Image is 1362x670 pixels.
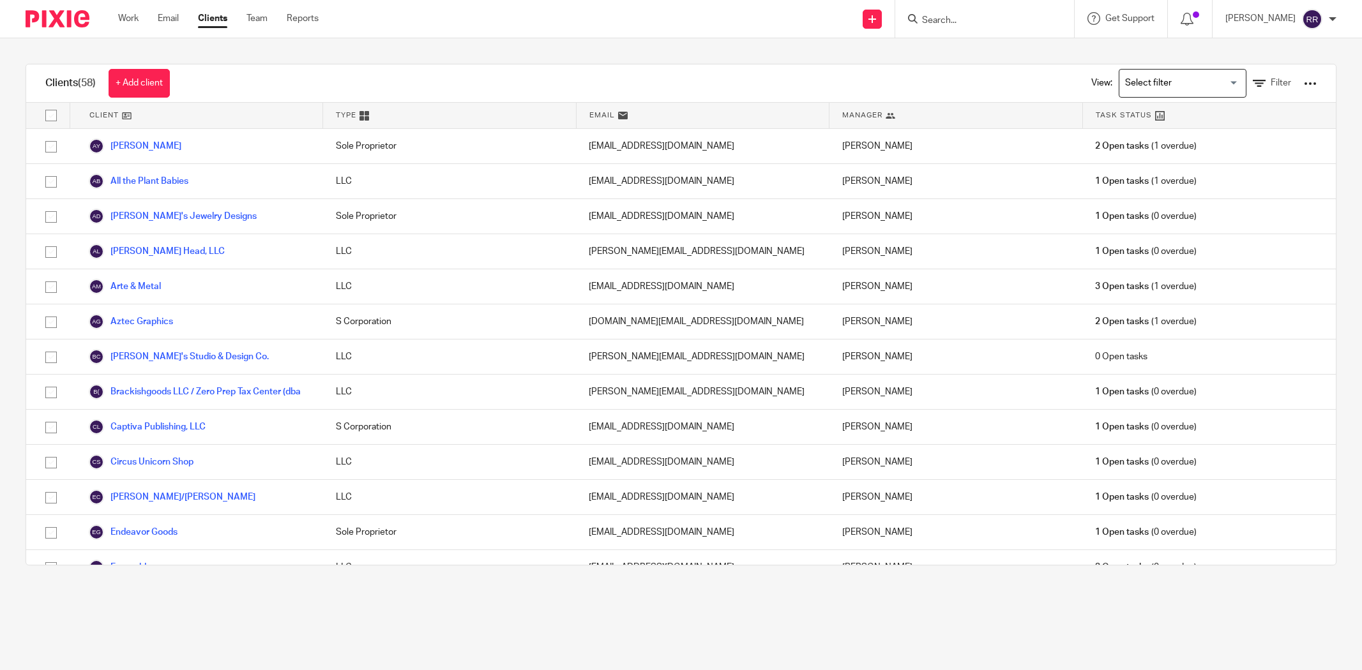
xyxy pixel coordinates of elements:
[1271,78,1291,87] span: Filter
[89,419,104,435] img: svg%3E
[1095,491,1196,503] span: (0 overdue)
[323,129,577,163] div: Sole Proprietor
[109,69,170,98] a: + Add client
[829,304,1083,339] div: [PERSON_NAME]
[89,279,104,294] img: svg%3E
[89,384,301,399] a: Brackishgoods LLC / Zero Prep Tax Center (dba
[89,560,104,575] img: svg%3E
[1095,561,1196,574] span: (0 overdue)
[323,234,577,269] div: LLC
[829,339,1083,374] div: [PERSON_NAME]
[576,304,829,339] div: [DOMAIN_NAME][EMAIL_ADDRESS][DOMAIN_NAME]
[1095,140,1149,153] span: 2 Open tasks
[89,349,269,364] a: [PERSON_NAME]'s Studio & Design Co.
[829,234,1083,269] div: [PERSON_NAME]
[576,375,829,409] div: [PERSON_NAME][EMAIL_ADDRESS][DOMAIN_NAME]
[323,269,577,304] div: LLC
[45,77,96,90] h1: Clients
[323,339,577,374] div: LLC
[829,199,1083,234] div: [PERSON_NAME]
[589,110,615,121] span: Email
[576,199,829,234] div: [EMAIL_ADDRESS][DOMAIN_NAME]
[89,525,104,540] img: svg%3E
[1095,385,1149,398] span: 1 Open tasks
[1095,245,1149,258] span: 1 Open tasks
[576,234,829,269] div: [PERSON_NAME][EMAIL_ADDRESS][DOMAIN_NAME]
[1302,9,1322,29] img: svg%3E
[1095,491,1149,503] span: 1 Open tasks
[1072,64,1317,102] div: View:
[829,269,1083,304] div: [PERSON_NAME]
[158,12,179,25] a: Email
[576,445,829,479] div: [EMAIL_ADDRESS][DOMAIN_NAME]
[89,209,104,224] img: svg%3E
[89,525,178,540] a: Endeavor Goods
[1095,210,1149,223] span: 1 Open tasks
[1095,561,1149,574] span: 3 Open tasks
[89,209,257,224] a: [PERSON_NAME]'s Jewelry Designs
[1095,421,1196,433] span: (0 overdue)
[89,174,188,189] a: All the Plant Babies
[576,480,829,514] div: [EMAIL_ADDRESS][DOMAIN_NAME]
[323,480,577,514] div: LLC
[1095,385,1196,398] span: (0 overdue)
[576,164,829,198] div: [EMAIL_ADDRESS][DOMAIN_NAME]
[829,164,1083,198] div: [PERSON_NAME]
[89,110,119,121] span: Client
[89,279,161,294] a: Arte & Metal
[576,550,829,584] div: [EMAIL_ADDRESS][DOMAIN_NAME]
[921,15,1036,27] input: Search
[576,515,829,549] div: [EMAIL_ADDRESS][DOMAIN_NAME]
[1095,456,1149,468] span: 1 Open tasks
[576,129,829,163] div: [EMAIL_ADDRESS][DOMAIN_NAME]
[1095,350,1147,363] span: 0 Open tasks
[1095,280,1196,293] span: (1 overdue)
[1105,14,1154,23] span: Get Support
[323,304,577,339] div: S Corporation
[1095,526,1196,539] span: (0 overdue)
[1095,456,1196,468] span: (0 overdue)
[89,489,104,505] img: svg%3E
[1225,12,1296,25] p: [PERSON_NAME]
[842,110,882,121] span: Manager
[829,550,1083,584] div: [PERSON_NAME]
[336,110,356,121] span: Type
[323,375,577,409] div: LLC
[89,560,146,575] a: Evergold
[1095,175,1149,188] span: 1 Open tasks
[89,138,104,154] img: svg%3E
[829,375,1083,409] div: [PERSON_NAME]
[287,12,319,25] a: Reports
[323,550,577,584] div: LLC
[1095,315,1196,328] span: (1 overdue)
[829,445,1083,479] div: [PERSON_NAME]
[576,339,829,374] div: [PERSON_NAME][EMAIL_ADDRESS][DOMAIN_NAME]
[1095,315,1149,328] span: 2 Open tasks
[1095,140,1196,153] span: (1 overdue)
[1095,526,1149,539] span: 1 Open tasks
[89,244,225,259] a: [PERSON_NAME] Head, LLC
[198,12,227,25] a: Clients
[89,349,104,364] img: svg%3E
[1119,69,1246,98] div: Search for option
[1095,210,1196,223] span: (0 overdue)
[576,269,829,304] div: [EMAIL_ADDRESS][DOMAIN_NAME]
[829,129,1083,163] div: [PERSON_NAME]
[323,410,577,444] div: S Corporation
[39,103,63,128] input: Select all
[89,174,104,189] img: svg%3E
[1095,421,1149,433] span: 1 Open tasks
[829,410,1083,444] div: [PERSON_NAME]
[89,314,104,329] img: svg%3E
[323,445,577,479] div: LLC
[89,454,193,470] a: Circus Unicorn Shop
[323,164,577,198] div: LLC
[1095,280,1149,293] span: 3 Open tasks
[89,314,173,329] a: Aztec Graphics
[246,12,268,25] a: Team
[1095,175,1196,188] span: (1 overdue)
[323,199,577,234] div: Sole Proprietor
[89,138,181,154] a: [PERSON_NAME]
[829,515,1083,549] div: [PERSON_NAME]
[89,244,104,259] img: svg%3E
